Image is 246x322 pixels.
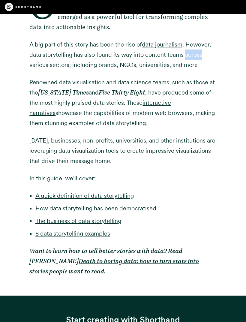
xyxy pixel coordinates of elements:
a: How data storytelling has been democratised [35,205,156,212]
a: A quick definition of data storytelling [35,192,134,199]
p: A big part of this story has been the rise of . However, data storytelling has also found its way... [29,39,216,70]
p: [DATE], businesses, non-profits, universities, and other institutions are leveraging data visuali... [29,135,216,166]
p: In this guide, we'll cover: [29,173,216,183]
a: 8 data storytelling examples [35,230,110,237]
a: data journalism [142,41,182,48]
em: Want to learn how to tell better stories with data? Read [PERSON_NAME] [29,247,182,265]
em: . [104,268,106,275]
a: The business of data storytelling [35,217,121,224]
a: interactive narratives [29,99,171,116]
p: Renowned data visualisation and data science teams, such as those at the and , have produced some... [29,77,216,128]
em: [US_STATE] Times [38,89,89,96]
img: The Craft [5,3,41,11]
a: Death to boring data: how to turn stats into stories people want to read [29,257,199,275]
em: Five Thirty Eight [99,89,145,96]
